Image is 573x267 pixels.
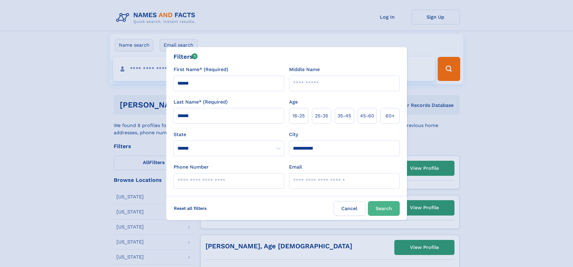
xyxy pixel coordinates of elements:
label: Reset all filters [170,201,211,216]
label: First Name* (Required) [174,66,228,73]
span: 25‑35 [315,112,328,120]
label: City [289,131,298,138]
label: Phone Number [174,163,209,171]
label: Age [289,98,298,106]
span: 35‑45 [337,112,351,120]
span: 60+ [386,112,395,120]
label: Middle Name [289,66,320,73]
span: 18‑25 [292,112,305,120]
span: 45‑60 [360,112,374,120]
label: Last Name* (Required) [174,98,228,106]
label: State [174,131,284,138]
label: Email [289,163,302,171]
label: Cancel [334,201,365,216]
button: Search [368,201,400,216]
div: Filters [174,52,198,61]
